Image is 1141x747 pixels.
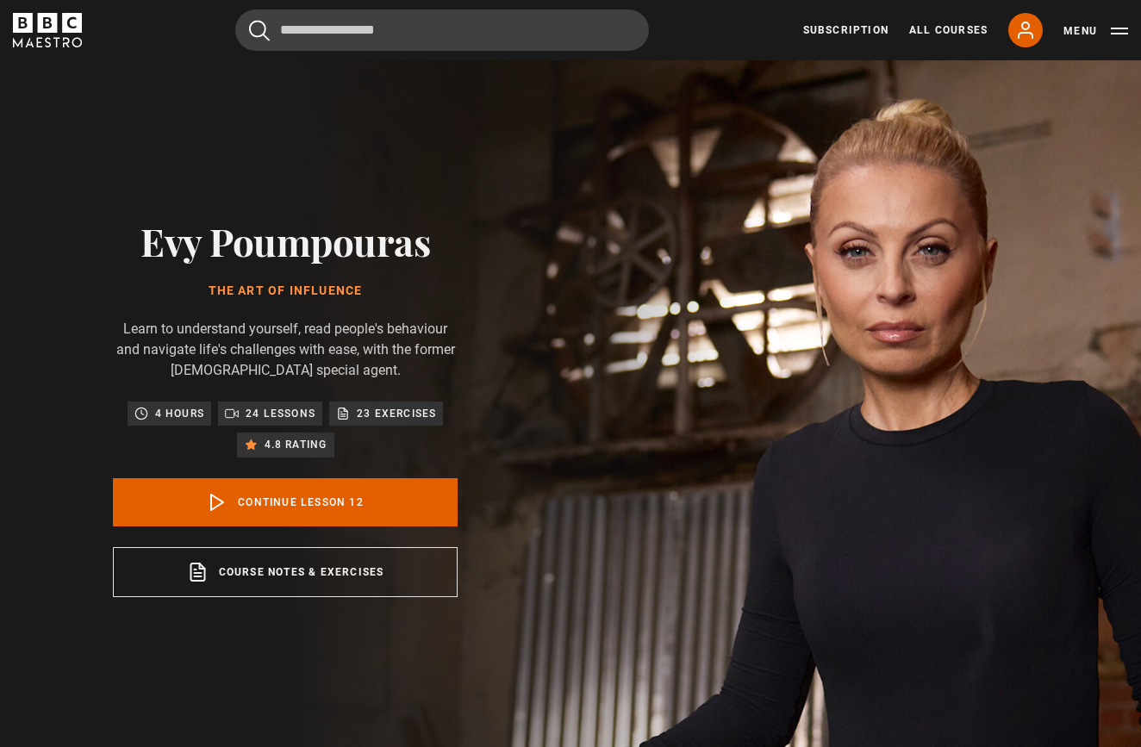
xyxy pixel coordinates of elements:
[249,20,270,41] button: Submit the search query
[113,219,458,263] h2: Evy Poumpouras
[246,405,315,422] p: 24 lessons
[113,547,458,597] a: Course notes & exercises
[803,22,888,38] a: Subscription
[909,22,988,38] a: All Courses
[113,284,458,298] h1: The Art of Influence
[13,13,82,47] svg: BBC Maestro
[235,9,649,51] input: Search
[113,478,458,526] a: Continue lesson 12
[113,319,458,381] p: Learn to understand yourself, read people's behaviour and navigate life's challenges with ease, w...
[155,405,204,422] p: 4 hours
[357,405,436,422] p: 23 exercises
[265,436,327,453] p: 4.8 rating
[1063,22,1128,40] button: Toggle navigation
